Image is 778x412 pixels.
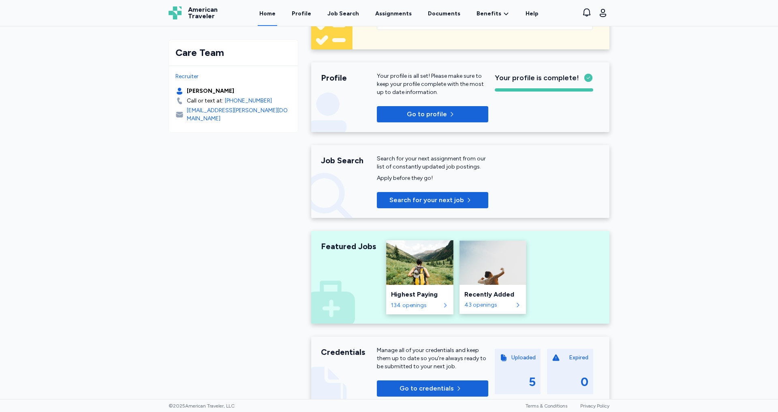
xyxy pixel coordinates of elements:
[225,97,272,105] a: [PHONE_NUMBER]
[188,6,218,19] span: American Traveler
[321,155,377,166] div: Job Search
[580,403,609,409] a: Privacy Policy
[464,301,513,309] div: 43 openings
[495,72,579,83] span: Your profile is complete!
[377,155,488,171] div: Search for your next assignment from our list of constantly updated job postings.
[327,10,359,18] div: Job Search
[175,46,291,59] div: Care Team
[387,241,453,314] a: Highest PayingHighest Paying134 openings
[187,87,234,95] div: [PERSON_NAME]
[377,174,488,182] div: Apply before they go!
[400,384,454,393] span: Go to credentials
[464,290,521,299] div: Recently Added
[377,192,488,208] button: Search for your next job
[407,109,447,119] span: Go to profile
[377,380,488,397] button: Go to credentials
[386,240,453,285] img: Highest Paying
[477,10,501,18] span: Benefits
[175,73,291,81] div: Recruiter
[321,72,377,83] div: Profile
[460,241,526,285] img: Recently Added
[581,375,588,389] div: 0
[321,346,377,358] div: Credentials
[460,241,526,314] a: Recently AddedRecently Added43 openings
[569,354,588,362] div: Expired
[169,6,182,19] img: Logo
[258,1,277,26] a: Home
[187,107,291,123] div: [EMAIL_ADDRESS][PERSON_NAME][DOMAIN_NAME]
[391,290,448,299] div: Highest Paying
[477,10,509,18] a: Benefits
[526,403,567,409] a: Terms & Conditions
[321,241,377,252] div: Featured Jobs
[377,72,488,96] div: Your profile is all set! Please make sure to keep your profile complete with the most up to date ...
[389,195,464,205] span: Search for your next job
[391,301,440,310] div: 134 openings
[377,106,488,122] button: Go to profile
[529,375,536,389] div: 5
[377,346,488,371] div: Manage all of your credentials and keep them up to date so you’re always ready to be submitted to...
[187,97,223,105] div: Call or text at:
[511,354,536,362] div: Uploaded
[169,403,235,409] span: © 2025 American Traveler, LLC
